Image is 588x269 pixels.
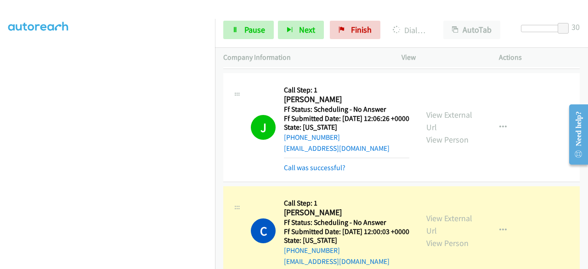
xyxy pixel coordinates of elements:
[571,21,580,33] div: 30
[284,163,345,172] a: Call was successful?
[426,109,472,132] a: View External Url
[284,227,409,236] h5: Ff Submitted Date: [DATE] 12:00:03 +0000
[284,246,340,255] a: [PHONE_NUMBER]
[351,24,372,35] span: Finish
[284,86,409,95] h5: Call Step: 1
[443,21,500,39] button: AutoTab
[299,24,315,35] span: Next
[284,218,409,227] h5: Ff Status: Scheduling - No Answer
[284,123,409,132] h5: State: [US_STATE]
[284,133,340,142] a: [PHONE_NUMBER]
[426,134,469,145] a: View Person
[401,52,482,63] p: View
[284,114,409,123] h5: Ff Submitted Date: [DATE] 12:06:26 +0000
[284,257,390,266] a: [EMAIL_ADDRESS][DOMAIN_NAME]
[223,52,385,63] p: Company Information
[244,24,265,35] span: Pause
[284,144,390,153] a: [EMAIL_ADDRESS][DOMAIN_NAME]
[330,21,380,39] a: Finish
[278,21,324,39] button: Next
[223,21,274,39] a: Pause
[251,115,276,140] h1: J
[426,238,469,248] a: View Person
[562,98,588,171] iframe: Resource Center
[426,213,472,236] a: View External Url
[284,236,409,245] h5: State: [US_STATE]
[499,52,580,63] p: Actions
[251,218,276,243] h1: C
[284,105,409,114] h5: Ff Status: Scheduling - No Answer
[284,199,409,208] h5: Call Step: 1
[393,24,427,36] p: Dialing [PERSON_NAME]
[284,94,407,105] h2: [PERSON_NAME]
[284,207,407,218] h2: [PERSON_NAME]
